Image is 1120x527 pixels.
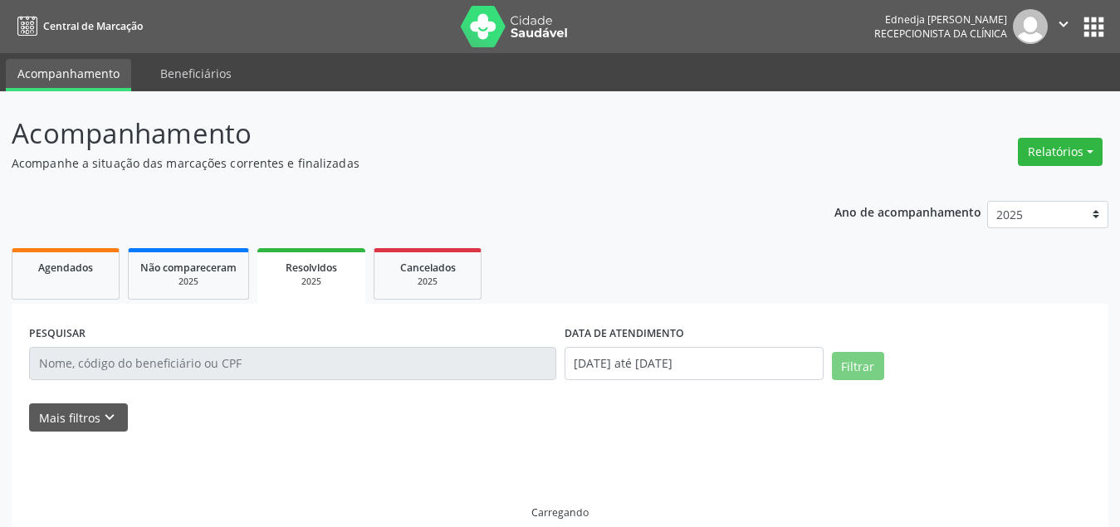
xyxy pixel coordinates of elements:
label: DATA DE ATENDIMENTO [565,321,684,347]
button: Relatórios [1018,138,1103,166]
p: Acompanhe a situação das marcações correntes e finalizadas [12,154,780,172]
button: Filtrar [832,352,884,380]
span: Cancelados [400,261,456,275]
p: Acompanhamento [12,113,780,154]
a: Central de Marcação [12,12,143,40]
a: Acompanhamento [6,59,131,91]
div: Carregando [531,505,589,520]
input: Nome, código do beneficiário ou CPF [29,347,556,380]
i: keyboard_arrow_down [100,408,119,427]
div: 2025 [140,276,237,288]
span: Central de Marcação [43,19,143,33]
i:  [1054,15,1073,33]
button: apps [1079,12,1108,41]
label: PESQUISAR [29,321,86,347]
span: Agendados [38,261,93,275]
div: 2025 [386,276,469,288]
img: img [1013,9,1048,44]
a: Beneficiários [149,59,243,88]
span: Resolvidos [286,261,337,275]
div: Ednedja [PERSON_NAME] [874,12,1007,27]
button: Mais filtroskeyboard_arrow_down [29,403,128,432]
input: Selecione um intervalo [565,347,824,380]
span: Recepcionista da clínica [874,27,1007,41]
span: Não compareceram [140,261,237,275]
p: Ano de acompanhamento [834,201,981,222]
button:  [1048,9,1079,44]
div: 2025 [269,276,354,288]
